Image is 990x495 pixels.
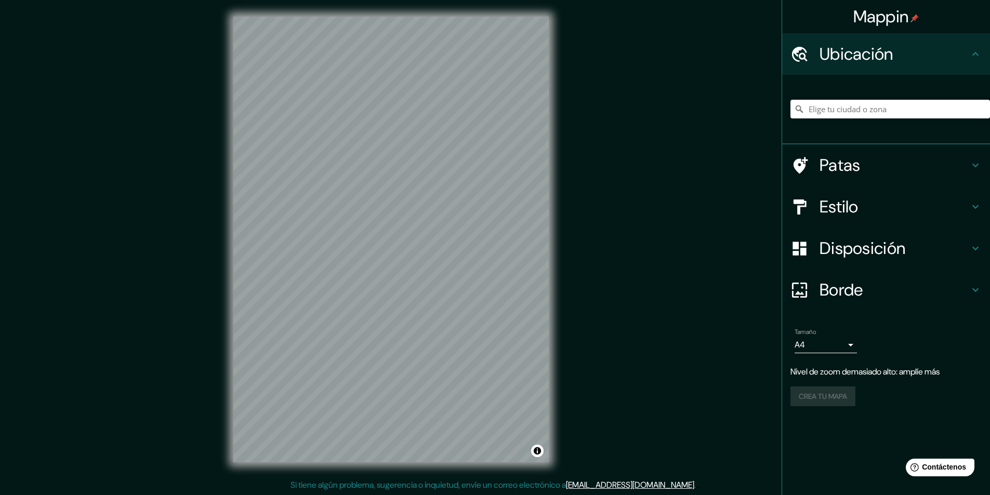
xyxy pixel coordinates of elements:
font: Ubicación [820,43,893,65]
div: Ubicación [782,33,990,75]
font: . [696,479,697,490]
div: Estilo [782,186,990,228]
iframe: Lanzador de widgets de ayuda [897,454,979,484]
img: pin-icon.png [910,14,919,22]
font: Disposición [820,237,905,259]
font: Nivel de zoom demasiado alto: amplíe más [790,366,940,377]
font: Patas [820,154,861,176]
div: Borde [782,269,990,311]
input: Elige tu ciudad o zona [790,100,990,118]
canvas: Mapa [233,17,549,462]
div: A4 [795,337,857,353]
font: . [694,479,696,490]
font: . [697,479,699,490]
font: Si tiene algún problema, sugerencia o inquietud, envíe un correo electrónico a [291,479,566,490]
font: Estilo [820,196,859,218]
div: Disposición [782,228,990,269]
font: Borde [820,279,863,301]
font: Tamaño [795,328,816,336]
button: Activar o desactivar atribución [531,445,544,457]
font: A4 [795,339,805,350]
font: Mappin [853,6,909,28]
div: Patas [782,144,990,186]
a: [EMAIL_ADDRESS][DOMAIN_NAME] [566,479,694,490]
